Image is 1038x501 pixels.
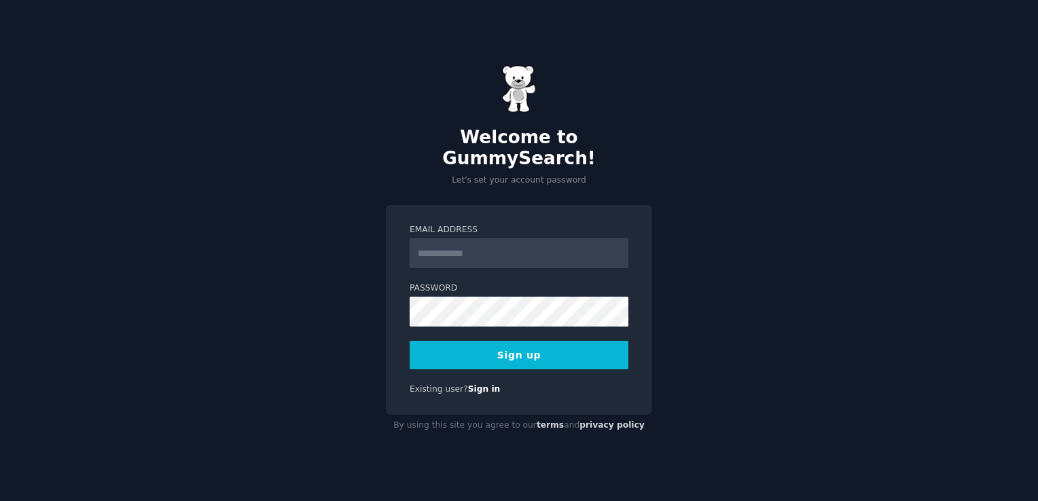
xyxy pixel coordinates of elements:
span: Existing user? [410,384,468,394]
label: Email Address [410,224,628,236]
a: privacy policy [579,420,645,430]
div: By using this site you agree to our and [386,415,652,437]
a: Sign in [468,384,501,394]
button: Sign up [410,341,628,369]
label: Password [410,282,628,295]
p: Let's set your account password [386,174,652,187]
img: Gummy Bear [502,65,536,113]
h2: Welcome to GummySearch! [386,127,652,170]
a: terms [537,420,564,430]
